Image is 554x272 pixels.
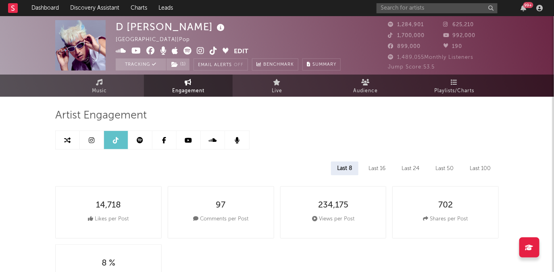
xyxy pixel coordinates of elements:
span: 1,700,000 [388,33,425,38]
span: 992,000 [444,33,476,38]
a: Audience [321,75,410,97]
span: Summary [312,62,336,67]
a: Music [55,75,144,97]
button: 99+ [521,5,527,11]
button: Summary [302,58,341,71]
div: 99 + [523,2,533,8]
span: ( 1 ) [166,58,190,71]
button: Email AlertsOff [194,58,248,71]
span: 625,210 [444,22,474,27]
span: 1,284,901 [388,22,424,27]
div: 702 [438,201,453,210]
a: Live [233,75,321,97]
a: Engagement [144,75,233,97]
div: Comments per Post [193,214,248,224]
div: Last 8 [331,162,358,175]
div: Likes per Post [88,214,129,224]
div: 234,175 [318,201,348,210]
a: Playlists/Charts [410,75,499,97]
em: Off [234,63,244,67]
input: Search for artists [377,3,498,13]
div: Last 16 [362,162,392,175]
div: Shares per Post [423,214,468,224]
span: 190 [444,44,462,49]
div: [GEOGRAPHIC_DATA] | Pop [116,35,199,45]
span: Audience [354,86,378,96]
div: Last 50 [429,162,460,175]
span: 1,489,055 Monthly Listeners [388,55,473,60]
div: D [PERSON_NAME] [116,20,227,33]
div: Last 24 [396,162,425,175]
div: 97 [216,201,226,210]
span: Engagement [172,86,204,96]
a: Benchmark [252,58,298,71]
span: Music [92,86,107,96]
div: 14,718 [96,201,121,210]
div: Views per Post [312,214,354,224]
button: Edit [234,47,248,57]
span: Artist Engagement [55,111,147,120]
button: (1) [167,58,190,71]
span: Benchmark [263,60,294,70]
span: 899,000 [388,44,421,49]
button: Tracking [116,58,166,71]
div: 8 % [102,259,115,268]
span: Playlists/Charts [435,86,475,96]
span: Live [272,86,282,96]
div: Last 100 [464,162,497,175]
span: Jump Score: 53.5 [388,64,435,70]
